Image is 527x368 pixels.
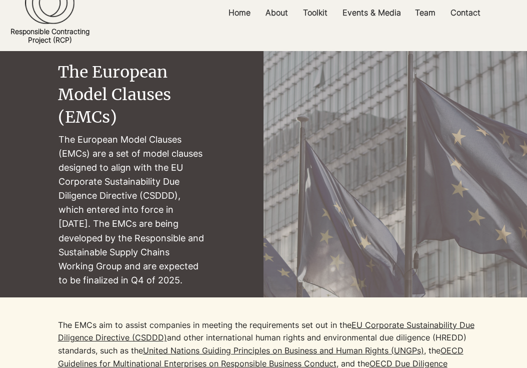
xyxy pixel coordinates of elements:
p: Home [223,2,255,24]
span: The European Model Clauses (EMCs) [58,62,171,127]
p: About [260,2,293,24]
p: Toolkit [298,2,332,24]
a: Home [221,2,258,24]
a: Team [407,2,443,24]
p: Team [410,2,440,24]
nav: Site [181,2,527,24]
p: Contact [445,2,485,24]
a: Contact [443,2,488,24]
a: About [258,2,295,24]
a: United Nations Guiding Principles on Business and Human Rights (UNGPs) [143,345,424,355]
p: The European Model Clauses (EMCs) are a set of model clauses designed to align with the EU Corpor... [58,133,206,287]
a: Toolkit [295,2,335,24]
a: Responsible ContractingProject (RCP) [10,27,89,44]
p: Events & Media [337,2,406,24]
a: Events & Media [335,2,407,24]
